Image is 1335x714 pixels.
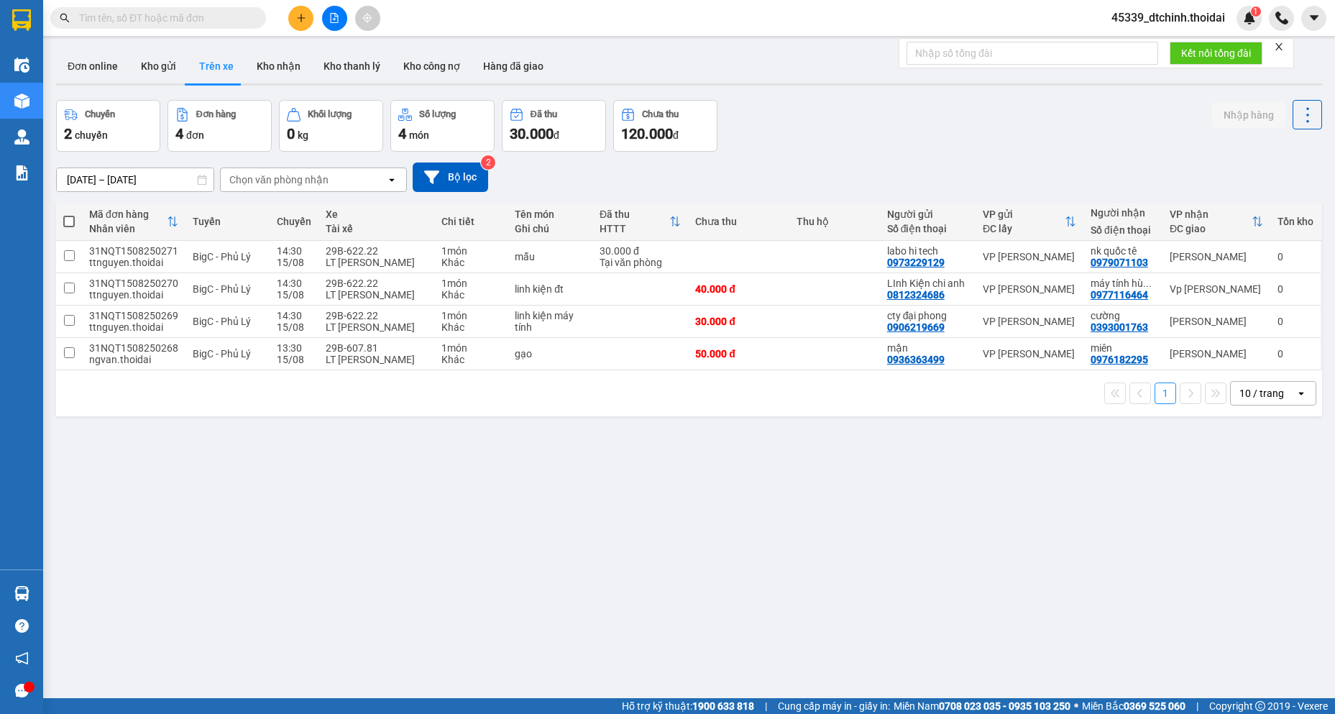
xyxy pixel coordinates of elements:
[14,58,29,73] img: warehouse-icon
[939,700,1070,712] strong: 0708 023 035 - 0935 103 250
[907,42,1158,65] input: Nhập số tổng đài
[1277,216,1313,227] div: Tồn kho
[600,223,669,234] div: HTTT
[441,342,500,354] div: 1 món
[193,283,251,295] span: BigC - Phủ Lý
[89,209,167,220] div: Mã đơn hàng
[695,216,782,227] div: Chưa thu
[89,321,178,333] div: ttnguyen.thoidai
[515,310,585,333] div: linh kiện máy tính
[188,49,245,83] button: Trên xe
[56,100,160,152] button: Chuyến2chuyến
[1277,316,1313,327] div: 0
[15,619,29,633] span: question-circle
[1162,203,1270,241] th: Toggle SortBy
[89,354,178,365] div: ngvan.thoidai
[502,100,606,152] button: Đã thu30.000đ
[1091,245,1155,257] div: nk quốc tê
[1124,700,1185,712] strong: 0369 525 060
[1143,278,1152,289] span: ...
[1100,9,1237,27] span: 45339_dtchinh.thoidai
[56,49,129,83] button: Đơn online
[1253,6,1258,17] span: 1
[1091,310,1155,321] div: cường
[277,354,311,365] div: 15/08
[510,125,554,142] span: 30.000
[1277,283,1313,295] div: 0
[229,173,329,187] div: Chọn văn phòng nhận
[515,251,585,262] div: mẫu
[277,289,311,301] div: 15/08
[1091,289,1148,301] div: 0977116464
[765,698,767,714] span: |
[1239,386,1284,401] div: 10 / trang
[1091,342,1155,354] div: miên
[326,257,427,268] div: LT [PERSON_NAME]
[413,163,488,192] button: Bộ lọc
[419,109,456,119] div: Số lượng
[12,9,31,31] img: logo-vxr
[89,245,178,257] div: 31NQT1508250271
[441,278,500,289] div: 1 món
[778,698,890,714] span: Cung cấp máy in - giấy in:
[441,289,500,301] div: Khác
[326,209,427,220] div: Xe
[193,348,251,360] span: BigC - Phủ Lý
[983,316,1076,327] div: VP [PERSON_NAME]
[75,129,108,141] span: chuyến
[392,49,472,83] button: Kho công nợ
[277,216,311,227] div: Chuyến
[1181,45,1251,61] span: Kết nối tổng đài
[326,310,427,321] div: 29B-622.22
[441,310,500,321] div: 1 món
[277,257,311,268] div: 15/08
[326,223,427,234] div: Tài xế
[642,109,679,119] div: Chưa thu
[277,310,311,321] div: 14:30
[692,700,754,712] strong: 1900 633 818
[245,49,312,83] button: Kho nhận
[1091,224,1155,236] div: Số điện thoại
[277,342,311,354] div: 13:30
[887,342,968,354] div: mận
[1074,703,1078,709] span: ⚪️
[89,310,178,321] div: 31NQT1508250269
[1170,251,1263,262] div: [PERSON_NAME]
[1170,42,1262,65] button: Kết nối tổng đài
[326,354,427,365] div: LT [PERSON_NAME]
[326,321,427,333] div: LT [PERSON_NAME]
[89,257,178,268] div: ttnguyen.thoidai
[983,348,1076,360] div: VP [PERSON_NAME]
[887,257,945,268] div: 0973229129
[481,155,495,170] sup: 2
[797,216,873,227] div: Thu hộ
[887,354,945,365] div: 0936363499
[390,100,495,152] button: Số lượng4món
[441,354,500,365] div: Khác
[14,93,29,109] img: warehouse-icon
[1212,102,1285,128] button: Nhập hàng
[398,125,406,142] span: 4
[89,342,178,354] div: 31NQT1508250268
[277,278,311,289] div: 14:30
[326,342,427,354] div: 29B-607.81
[277,321,311,333] div: 15/08
[1275,12,1288,24] img: phone-icon
[322,6,347,31] button: file-add
[57,168,214,191] input: Select a date range.
[1170,348,1263,360] div: [PERSON_NAME]
[409,129,429,141] span: món
[554,129,559,141] span: đ
[592,203,688,241] th: Toggle SortBy
[326,289,427,301] div: LT [PERSON_NAME]
[673,129,679,141] span: đ
[1255,701,1265,711] span: copyright
[531,109,557,119] div: Đã thu
[89,289,178,301] div: ttnguyen.thoidai
[168,100,272,152] button: Đơn hàng4đơn
[441,245,500,257] div: 1 món
[14,165,29,180] img: solution-icon
[983,283,1076,295] div: VP [PERSON_NAME]
[887,321,945,333] div: 0906219669
[89,223,167,234] div: Nhân viên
